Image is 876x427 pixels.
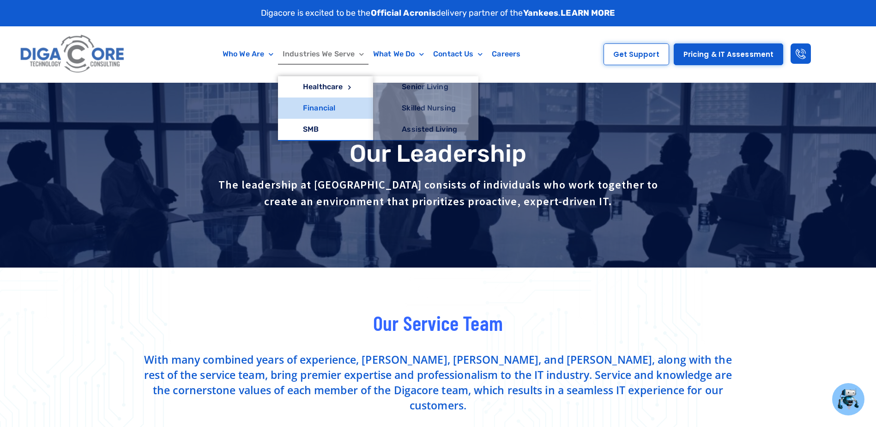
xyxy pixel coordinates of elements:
a: Skilled Nursing [373,98,478,119]
img: Digacore logo 1 [18,31,128,78]
span: Our Service Team [373,310,503,335]
a: Senior Living [373,76,478,98]
a: Get Support [604,43,669,65]
h1: Our Leadership [143,140,734,167]
a: SMB [278,119,373,140]
a: What We Do [369,43,429,65]
p: With many combined years of experience, [PERSON_NAME], [PERSON_NAME], and [PERSON_NAME], along wi... [143,352,734,413]
a: Financial [278,98,373,119]
p: The leadership at [GEOGRAPHIC_DATA] consists of individuals who work together to create an enviro... [217,177,660,210]
a: Industries We Serve [278,43,369,65]
strong: Yankees [523,8,559,18]
a: Assisted Living [373,119,478,140]
p: Digacore is excited to be the delivery partner of the . [261,7,616,19]
a: Pricing & IT Assessment [674,43,783,65]
span: Pricing & IT Assessment [683,51,773,58]
a: LEARN MORE [561,8,615,18]
nav: Menu [172,43,571,65]
ul: Healthcare [373,76,478,141]
ul: Industries We Serve [278,76,373,141]
strong: Official Acronis [371,8,436,18]
a: Healthcare [278,76,373,98]
span: Get Support [613,51,659,58]
a: Who We Are [218,43,278,65]
a: Contact Us [429,43,487,65]
a: Careers [487,43,525,65]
